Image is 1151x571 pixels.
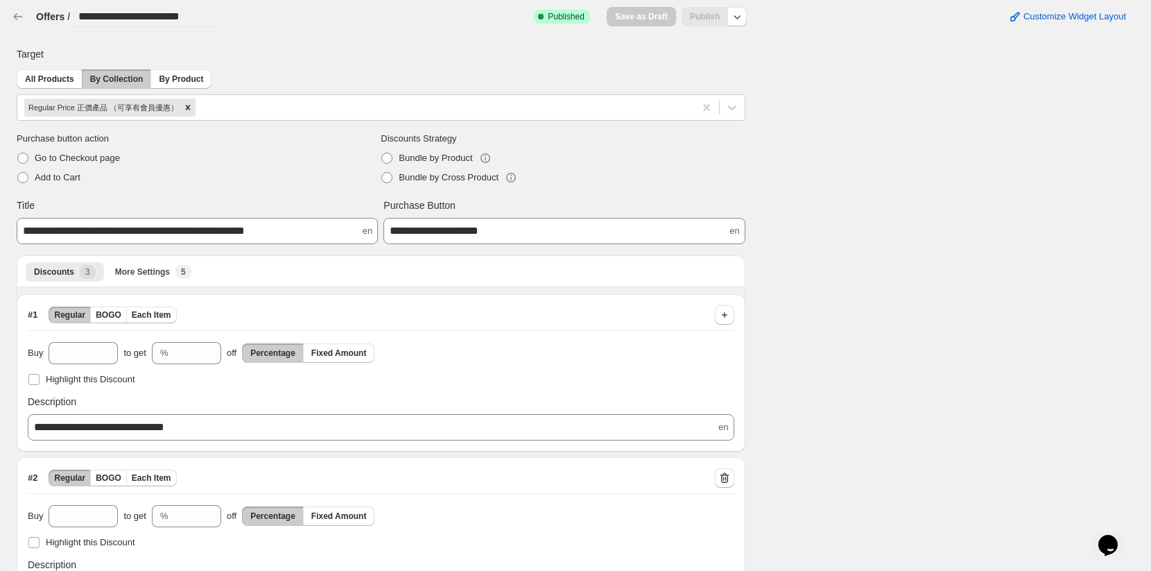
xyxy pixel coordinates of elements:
button: By Product [150,69,211,89]
button: Each Item [126,307,177,323]
button: BOGO [90,307,127,323]
span: to get [123,509,146,523]
span: Percentage [250,348,295,359]
span: Purchase Button [383,198,456,212]
span: en [363,224,372,238]
span: Add to Cart [35,172,80,182]
span: to get [123,346,146,360]
button: Customize Widget Layout [1000,7,1134,26]
span: All Products [25,74,74,85]
span: Highlight this Discount [46,374,135,384]
span: Target [17,47,44,61]
button: Percentage [242,343,304,363]
span: Discounts [34,266,74,278]
span: Go to Checkout page [35,153,120,163]
span: Highlight this Discount [46,537,135,547]
span: 5 [181,266,186,278]
div: % [160,346,168,360]
span: Bundle by Product [399,153,472,163]
span: Buy [28,346,43,360]
span: off [227,509,236,523]
span: off [227,346,236,360]
span: # 2 [28,471,37,485]
span: Discounts Strategy [381,132,745,146]
button: Percentage [242,506,304,526]
span: Purchase button action [17,132,381,146]
button: Each Item [126,470,177,486]
span: Percentage [250,511,295,522]
span: Fixed Amount [311,511,367,522]
button: Fixed Amount [303,343,375,363]
button: By Collection [82,69,152,89]
span: Description [28,395,76,409]
span: Fixed Amount [311,348,367,359]
span: en [718,420,728,434]
span: Published [548,11,585,22]
span: Each Item [132,472,171,484]
span: 3 [85,266,90,278]
span: By Product [159,74,203,85]
button: Fixed Amount [303,506,375,526]
span: Regular [54,472,85,484]
span: Bundle by Cross Product [399,172,499,182]
span: Each Item [132,309,171,321]
span: Buy [28,509,43,523]
div: Regular Price 正價產品 （可享有會員優惠） [24,99,180,117]
span: # 1 [28,308,37,322]
span: Customize Widget Layout [1023,11,1126,22]
button: BOGO [90,470,127,486]
span: Regular [54,309,85,321]
button: Regular [49,470,91,486]
span: BOGO [96,472,121,484]
h3: / [67,10,70,24]
span: By Collection [90,74,144,85]
span: Title [17,198,35,212]
div: % [160,509,168,523]
button: All Products [17,69,83,89]
div: Remove Regular Price 正價產品 （可享有會員優惠） [180,99,196,117]
button: Regular [49,307,91,323]
iframe: chat widget [1093,515,1137,557]
button: Offers [36,10,64,24]
span: en [729,224,739,238]
span: More Settings [115,266,170,278]
span: BOGO [96,309,121,321]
